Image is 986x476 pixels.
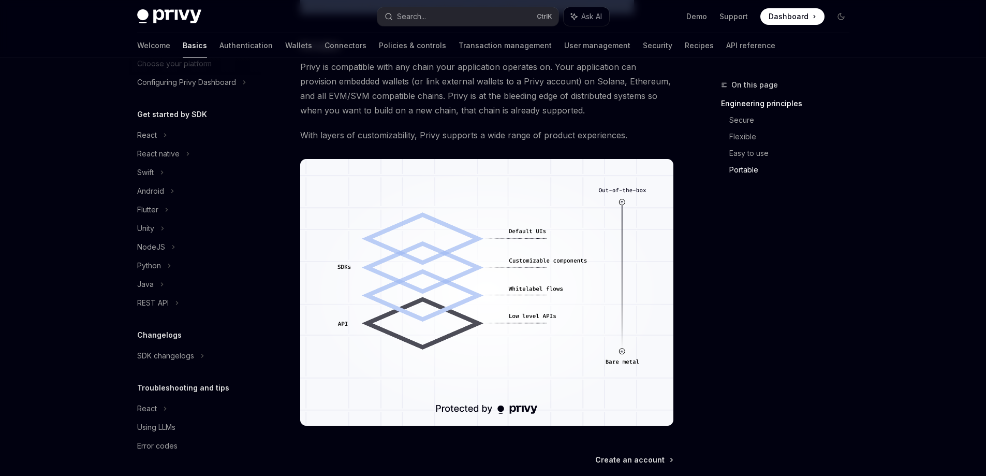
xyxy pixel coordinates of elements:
div: Unity [137,222,154,235]
button: Search...CtrlK [377,7,558,26]
div: Error codes [137,440,178,452]
div: React native [137,148,180,160]
div: Search... [397,10,426,23]
a: Create an account [595,455,672,465]
div: SDK changelogs [137,350,194,362]
a: Wallets [285,33,312,58]
a: Transaction management [459,33,552,58]
span: Ask AI [581,11,602,22]
a: Policies & controls [379,33,446,58]
div: Python [137,259,161,272]
button: Ask AI [564,7,609,26]
span: Dashboard [769,11,808,22]
span: Privy is compatible with any chain your application operates on. Your application can provision e... [300,60,673,118]
span: On this page [731,79,778,91]
a: Secure [729,112,858,128]
div: React [137,129,157,141]
a: Easy to use [729,145,858,162]
a: Flexible [729,128,858,145]
a: Connectors [325,33,366,58]
div: Using LLMs [137,421,175,434]
div: Swift [137,166,154,179]
h5: Changelogs [137,329,182,341]
div: Java [137,278,154,291]
div: Android [137,185,164,197]
h5: Troubleshooting and tips [137,382,229,394]
div: NodeJS [137,241,165,253]
a: Error codes [129,437,261,455]
div: React [137,402,157,415]
span: Ctrl K [537,12,552,21]
a: Security [643,33,672,58]
a: Authentication [219,33,273,58]
span: With layers of customizability, Privy supports a wide range of product experiences. [300,128,673,142]
a: Recipes [685,33,714,58]
a: Dashboard [760,8,825,25]
a: Basics [183,33,207,58]
a: Using LLMs [129,418,261,437]
div: REST API [137,297,169,309]
img: dark logo [137,9,201,24]
a: Demo [686,11,707,22]
h5: Get started by SDK [137,108,207,121]
div: Flutter [137,204,158,216]
span: Create an account [595,455,665,465]
a: Support [719,11,748,22]
a: Engineering principles [721,95,858,112]
button: Toggle dark mode [833,8,849,25]
div: Configuring Privy Dashboard [137,76,236,89]
a: Portable [729,162,858,178]
a: API reference [726,33,775,58]
a: User management [564,33,630,58]
a: Welcome [137,33,170,58]
img: images/Customization.png [300,159,673,426]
